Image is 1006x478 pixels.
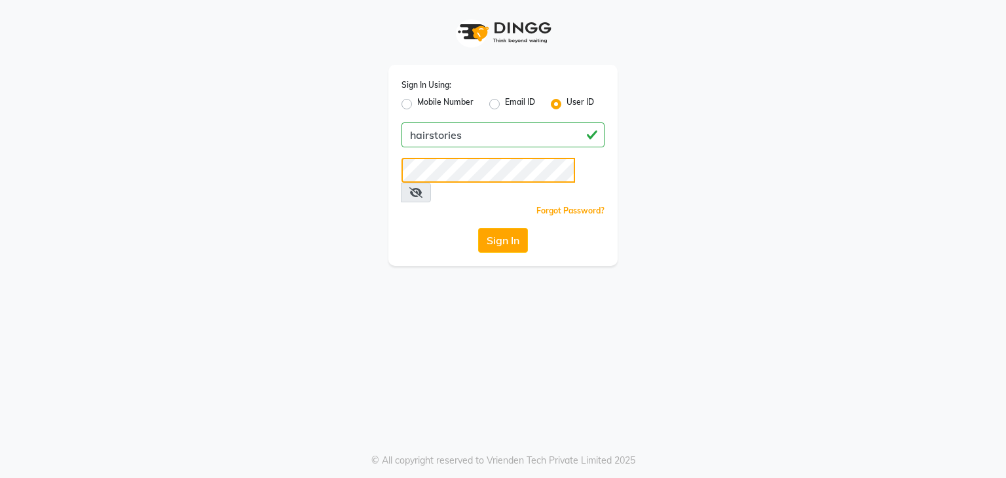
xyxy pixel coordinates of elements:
input: Username [401,158,575,183]
label: Email ID [505,96,535,112]
button: Sign In [478,228,528,253]
a: Forgot Password? [536,206,605,215]
label: Mobile Number [417,96,474,112]
img: logo1.svg [451,13,555,52]
label: Sign In Using: [401,79,451,91]
label: User ID [567,96,594,112]
input: Username [401,122,605,147]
